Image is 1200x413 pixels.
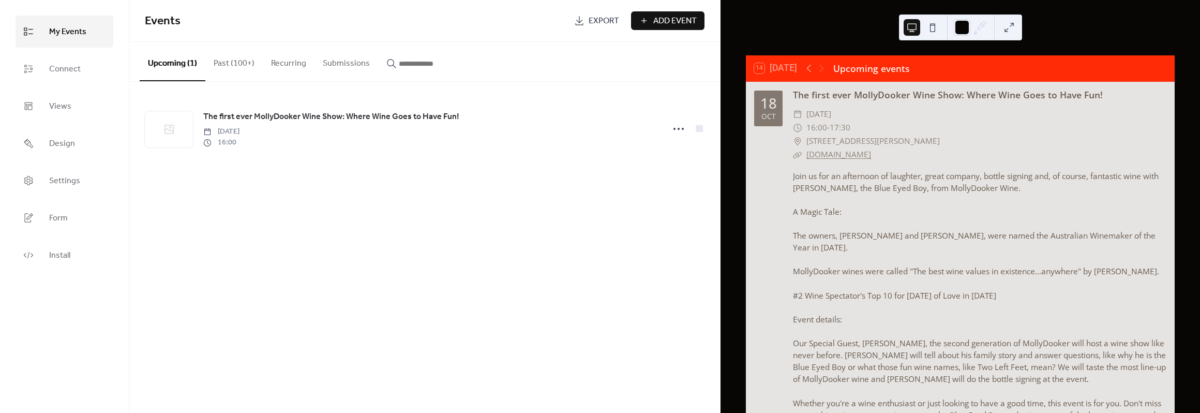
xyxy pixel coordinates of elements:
[833,62,909,75] div: Upcoming events
[827,121,830,135] span: -
[16,16,113,48] a: My Events
[16,165,113,197] a: Settings
[653,15,697,27] span: Add Event
[793,89,1103,101] a: The first ever MollyDooker Wine Show: Where Wine Goes to Have Fun!
[16,127,113,159] a: Design
[589,15,619,27] span: Export
[793,108,802,121] div: ​
[793,135,802,148] div: ​
[806,149,871,160] a: [DOMAIN_NAME]
[830,121,850,135] span: 17:30
[145,10,181,33] span: Events
[140,42,205,81] button: Upcoming (1)
[806,135,940,148] span: [STREET_ADDRESS][PERSON_NAME]
[314,42,378,80] button: Submissions
[263,42,314,80] button: Recurring
[203,137,239,148] span: 16:00
[49,136,75,152] span: Design
[49,61,81,78] span: Connect
[16,239,113,271] a: Install
[760,96,777,111] div: 18
[631,11,704,30] button: Add Event
[566,11,627,30] a: Export
[49,210,68,227] span: Form
[49,24,86,40] span: My Events
[16,53,113,85] a: Connect
[203,126,239,137] span: [DATE]
[761,113,776,120] div: Oct
[49,98,71,115] span: Views
[49,173,80,189] span: Settings
[793,148,802,161] div: ​
[203,111,459,123] span: The first ever MollyDooker Wine Show: Where Wine Goes to Have Fun!
[16,202,113,234] a: Form
[806,108,831,121] span: [DATE]
[806,121,827,135] span: 16:00
[49,247,70,264] span: Install
[16,90,113,122] a: Views
[793,121,802,135] div: ​
[205,42,263,80] button: Past (100+)
[203,110,459,124] a: The first ever MollyDooker Wine Show: Where Wine Goes to Have Fun!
